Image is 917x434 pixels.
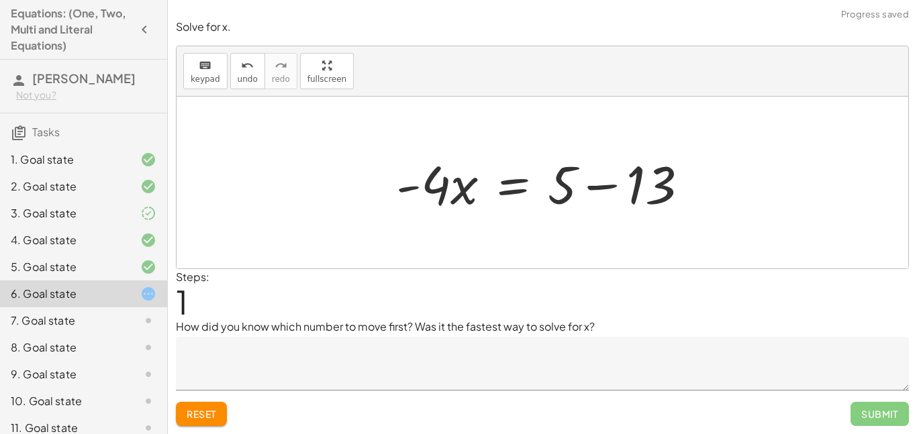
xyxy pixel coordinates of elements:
[140,205,156,221] i: Task finished and part of it marked as correct.
[183,53,228,89] button: keyboardkeypad
[176,270,209,284] label: Steps:
[275,58,287,74] i: redo
[241,58,254,74] i: undo
[264,53,297,89] button: redoredo
[11,259,119,275] div: 5. Goal state
[140,152,156,168] i: Task finished and correct.
[307,74,346,84] span: fullscreen
[32,70,136,86] span: [PERSON_NAME]
[11,5,132,54] h4: Equations: (One, Two, Multi and Literal Equations)
[11,339,119,356] div: 8. Goal state
[230,53,265,89] button: undoundo
[32,125,60,139] span: Tasks
[191,74,220,84] span: keypad
[176,402,227,426] button: Reset
[176,281,188,322] span: 1
[11,313,119,329] div: 7. Goal state
[11,232,119,248] div: 4. Goal state
[11,205,119,221] div: 3. Goal state
[238,74,258,84] span: undo
[140,286,156,302] i: Task started.
[11,178,119,195] div: 2. Goal state
[140,393,156,409] i: Task not started.
[176,19,909,35] p: Solve for x.
[272,74,290,84] span: redo
[140,232,156,248] i: Task finished and correct.
[140,259,156,275] i: Task finished and correct.
[187,408,216,420] span: Reset
[841,8,909,21] span: Progress saved
[11,286,119,302] div: 6. Goal state
[140,313,156,329] i: Task not started.
[16,89,156,102] div: Not you?
[11,393,119,409] div: 10. Goal state
[140,339,156,356] i: Task not started.
[176,319,909,335] p: How did you know which number to move first? Was it the fastest way to solve for x?
[199,58,211,74] i: keyboard
[140,178,156,195] i: Task finished and correct.
[140,366,156,382] i: Task not started.
[11,152,119,168] div: 1. Goal state
[11,366,119,382] div: 9. Goal state
[300,53,354,89] button: fullscreen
